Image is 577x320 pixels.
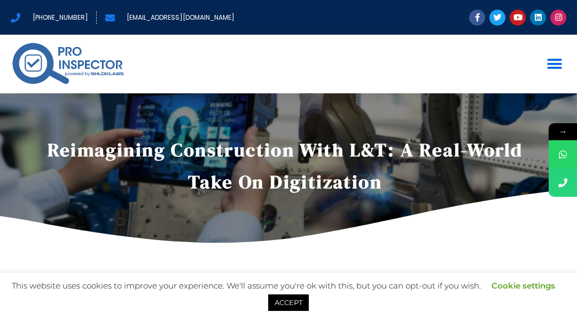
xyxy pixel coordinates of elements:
h1: Reimagining Construction with L&T: A Real-World Take on Digitization [32,134,539,198]
span: This website uses cookies to improve your experience. We'll assume you're ok with this, but you c... [12,281,566,308]
img: pro-inspector-logo [11,40,126,87]
span: [EMAIL_ADDRESS][DOMAIN_NAME] [124,11,235,24]
a: ACCEPT [268,294,309,311]
span: [PHONE_NUMBER] [30,11,88,24]
div: Menu Toggle [542,52,566,76]
a: [EMAIL_ADDRESS][DOMAIN_NAME] [105,11,235,24]
a: Cookie settings [492,281,555,291]
span: → [549,123,577,140]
